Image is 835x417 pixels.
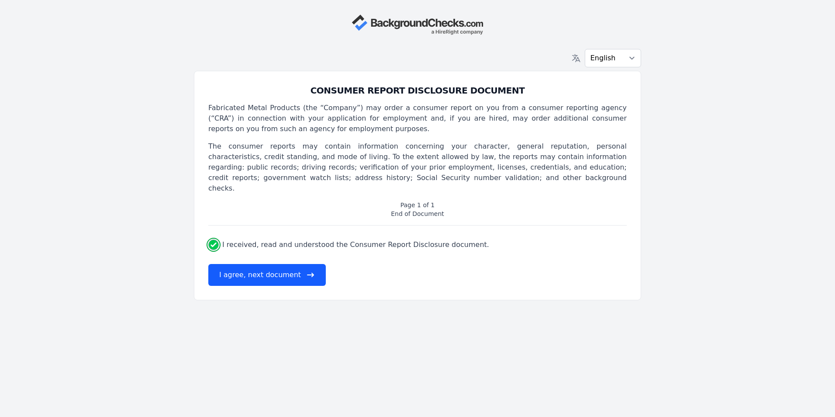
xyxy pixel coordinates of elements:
p: The consumer reports may contain information concerning your character, general reputation, perso... [208,141,627,194]
p: Fabricated Metal Products (the “Company”) may order a consumer report on you from a consumer repo... [208,103,627,134]
label: I received, read and understood the Consumer Report Disclosure document. [222,240,489,250]
p: Page 1 of 1 End of Document [208,201,627,218]
button: I agree, next document [208,264,326,286]
img: Company Logo [352,14,483,35]
h3: CONSUMER REPORT DISCLOSURE DOCUMENT [208,85,627,96]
